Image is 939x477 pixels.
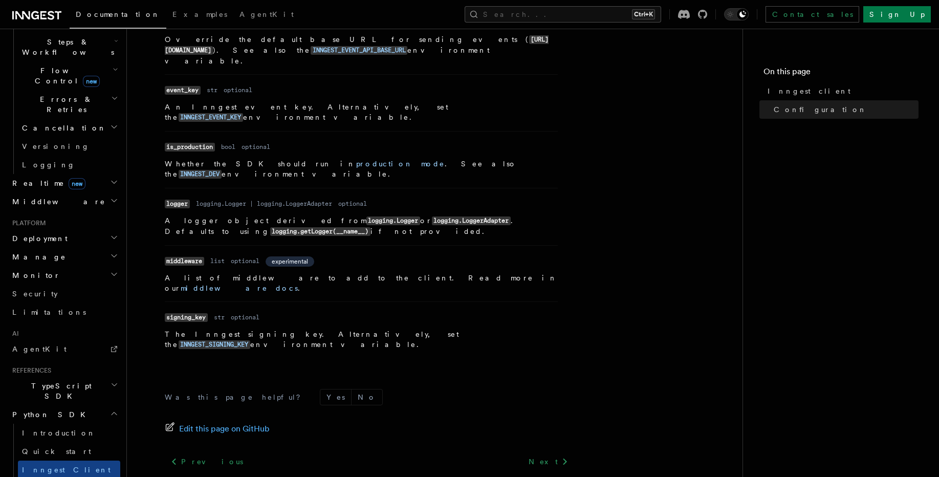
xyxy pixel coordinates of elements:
span: References [8,366,51,375]
span: Edit this page on GitHub [179,422,270,436]
span: Realtime [8,178,85,188]
code: logging.getLogger(__name__) [270,227,370,236]
button: Yes [320,389,351,405]
a: Previous [165,452,249,471]
p: The Inngest signing key. Alternatively, set the environment variable. [165,329,558,350]
span: Cancellation [18,123,106,133]
span: Configuration [774,104,867,115]
span: Introduction [22,429,96,437]
span: Versioning [22,142,90,150]
span: Security [12,290,58,298]
a: Documentation [70,3,166,29]
p: Was this page helpful? [165,392,308,402]
a: production mode [356,160,445,168]
span: new [69,178,85,189]
span: Monitor [8,270,60,280]
a: INNGEST_EVENT_API_BASE_URL [311,46,407,54]
button: Middleware [8,192,120,211]
dd: bool [221,143,235,151]
p: Whether the SDK should run in . See also the environment variable. [165,159,558,180]
dd: optional [224,86,252,94]
a: AgentKit [233,3,300,28]
code: middleware [165,257,204,266]
button: Errors & Retries [18,90,120,119]
a: Versioning [18,137,120,156]
span: Inngest client [768,86,850,96]
a: Quick start [18,442,120,461]
span: Documentation [76,10,160,18]
code: logging.LoggerAdapter [432,216,511,225]
p: A logger object derived from or . Defaults to using if not provided. [165,215,558,237]
a: Sign Up [863,6,931,23]
span: Platform [8,219,46,227]
button: Cancellation [18,119,120,137]
button: Manage [8,248,120,266]
dd: optional [231,257,259,265]
a: INNGEST_DEV [179,170,222,178]
span: Steps & Workflows [18,37,114,57]
code: logging.Logger [366,216,420,225]
p: A list of middleware to add to the client. Read more in our . [165,273,558,293]
a: Security [8,285,120,303]
a: Logging [18,156,120,174]
a: Configuration [770,100,919,119]
span: TypeScript SDK [8,381,111,401]
button: Realtimenew [8,174,120,192]
code: INNGEST_DEV [179,170,222,179]
button: TypeScript SDK [8,377,120,405]
span: Errors & Retries [18,94,111,115]
div: Inngest Functions [8,14,120,174]
a: Examples [166,3,233,28]
a: Inngest client [763,82,919,100]
span: Python SDK [8,409,92,420]
a: Next [522,452,574,471]
dd: list [210,257,225,265]
a: INNGEST_SIGNING_KEY [179,340,250,349]
code: event_key [165,86,201,95]
code: INNGEST_EVENT_API_BASE_URL [311,46,407,55]
span: new [83,76,100,87]
button: Search...Ctrl+K [465,6,661,23]
a: INNGEST_EVENT_KEY [179,113,243,121]
code: INNGEST_EVENT_KEY [179,113,243,122]
span: experimental [272,257,308,266]
code: logger [165,200,190,208]
a: Edit this page on GitHub [165,422,270,436]
h4: On this page [763,66,919,82]
dd: str [207,86,217,94]
dd: str [214,313,225,321]
code: signing_key [165,313,208,322]
a: Introduction [18,424,120,442]
span: AI [8,330,19,338]
code: is_production [165,143,215,151]
button: No [352,389,382,405]
a: Limitations [8,303,120,321]
span: Limitations [12,308,86,316]
a: middleware docs [181,284,298,292]
a: Contact sales [766,6,859,23]
kbd: Ctrl+K [632,9,655,19]
span: AgentKit [239,10,294,18]
span: AgentKit [12,345,67,353]
p: An Inngest event key. Alternatively, set the environment variable. [165,102,558,123]
span: Quick start [22,447,91,456]
a: AgentKit [8,340,120,358]
span: Logging [22,161,75,169]
span: Middleware [8,197,105,207]
p: Override the default base URL for sending events ( ). See also the environment variable. [165,34,558,66]
button: Toggle dark mode [724,8,749,20]
dd: logging.Logger | logging.LoggerAdapter [196,200,332,208]
button: Steps & Workflows [18,33,120,61]
dd: optional [242,143,270,151]
button: Python SDK [8,405,120,424]
span: Manage [8,252,66,262]
span: Inngest Client [22,466,111,474]
span: Flow Control [18,66,113,86]
button: Monitor [8,266,120,285]
button: Flow Controlnew [18,61,120,90]
dd: optional [338,200,367,208]
button: Deployment [8,229,120,248]
span: Deployment [8,233,68,244]
dd: optional [231,313,259,321]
